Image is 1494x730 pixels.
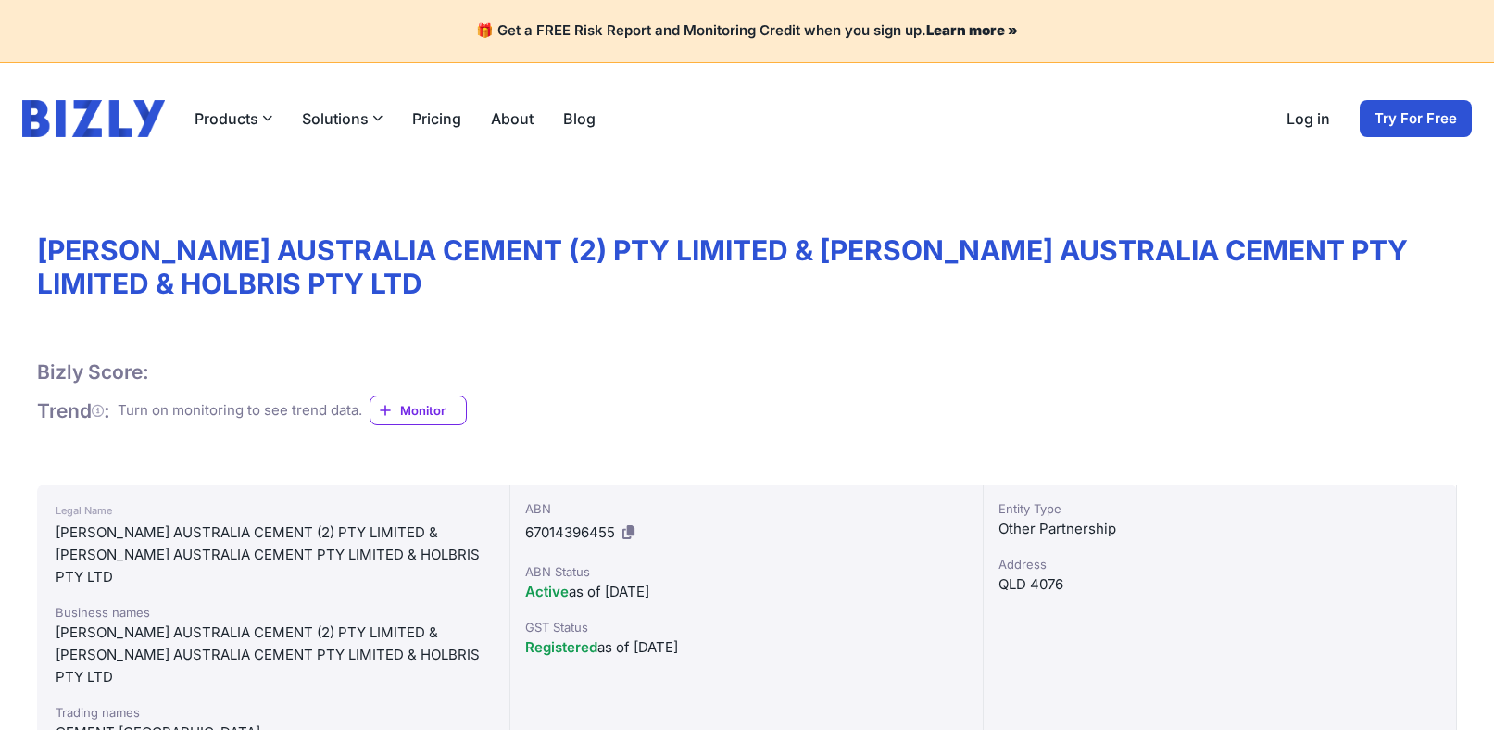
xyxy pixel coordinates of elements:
[998,518,1441,540] div: Other Partnership
[998,555,1441,573] div: Address
[195,107,272,130] button: Products
[525,583,569,600] span: Active
[525,499,968,518] div: ABN
[525,636,968,659] div: as of [DATE]
[37,233,1457,300] h1: [PERSON_NAME] AUSTRALIA CEMENT (2) PTY LIMITED & [PERSON_NAME] AUSTRALIA CEMENT PTY LIMITED & HOL...
[302,107,383,130] button: Solutions
[525,523,615,541] span: 67014396455
[563,107,596,130] a: Blog
[56,522,491,588] div: [PERSON_NAME] AUSTRALIA CEMENT (2) PTY LIMITED & [PERSON_NAME] AUSTRALIA CEMENT PTY LIMITED & HOL...
[400,401,466,420] span: Monitor
[1360,100,1472,137] a: Try For Free
[998,499,1441,518] div: Entity Type
[370,396,467,425] a: Monitor
[525,638,597,656] span: Registered
[525,581,968,603] div: as of [DATE]
[56,703,491,722] div: Trading names
[491,107,534,130] a: About
[56,622,491,688] div: [PERSON_NAME] AUSTRALIA CEMENT (2) PTY LIMITED & [PERSON_NAME] AUSTRALIA CEMENT PTY LIMITED & HOL...
[998,573,1441,596] div: QLD 4076
[22,22,1472,40] h4: 🎁 Get a FREE Risk Report and Monitoring Credit when you sign up.
[412,107,461,130] a: Pricing
[525,562,968,581] div: ABN Status
[1287,107,1330,130] a: Log in
[926,21,1018,39] a: Learn more »
[525,618,968,636] div: GST Status
[56,603,491,622] div: Business names
[56,499,491,522] div: Legal Name
[118,400,362,422] div: Turn on monitoring to see trend data.
[37,398,110,423] h1: Trend :
[37,359,149,384] h1: Bizly Score:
